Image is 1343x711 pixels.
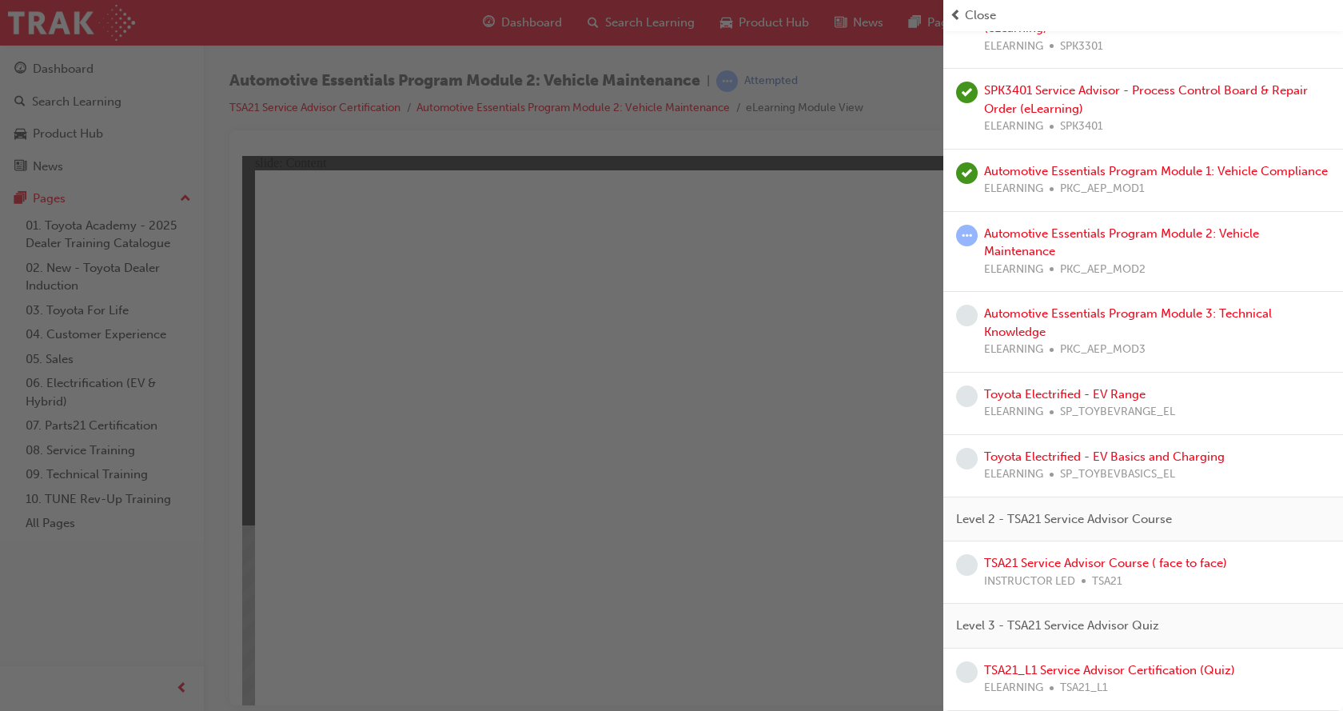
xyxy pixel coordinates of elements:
[984,449,1225,464] a: Toyota Electrified - EV Basics and Charging
[1060,679,1108,697] span: TSA21_L1
[984,261,1043,279] span: ELEARNING
[1060,341,1146,359] span: PKC_AEP_MOD3
[956,305,978,326] span: learningRecordVerb_NONE-icon
[984,164,1328,178] a: Automotive Essentials Program Module 1: Vehicle Compliance
[1060,465,1175,484] span: SP_TOYBEVBASICS_EL
[984,341,1043,359] span: ELEARNING
[965,6,996,25] span: Close
[984,306,1272,339] a: Automotive Essentials Program Module 3: Technical Knowledge
[950,6,962,25] span: prev-icon
[956,554,978,576] span: learningRecordVerb_NONE-icon
[984,663,1235,677] a: TSA21_L1 Service Advisor Certification (Quiz)
[984,679,1043,697] span: ELEARNING
[956,617,1159,635] span: Level 3 - TSA21 Service Advisor Quiz
[984,118,1043,136] span: ELEARNING
[984,180,1043,198] span: ELEARNING
[956,661,978,683] span: learningRecordVerb_NONE-icon
[984,465,1043,484] span: ELEARNING
[956,82,978,103] span: learningRecordVerb_PASS-icon
[984,387,1146,401] a: Toyota Electrified - EV Range
[984,556,1227,570] a: TSA21 Service Advisor Course ( face to face)
[956,510,1172,529] span: Level 2 - TSA21 Service Advisor Course
[984,38,1043,56] span: ELEARNING
[956,448,978,469] span: learningRecordVerb_NONE-icon
[984,83,1308,116] a: SPK3401 Service Advisor - Process Control Board & Repair Order (eLearning)
[950,6,1337,25] button: prev-iconClose
[1060,261,1146,279] span: PKC_AEP_MOD2
[1092,573,1122,591] span: TSA21
[984,573,1075,591] span: INSTRUCTOR LED
[984,403,1043,421] span: ELEARNING
[956,162,978,184] span: learningRecordVerb_PASS-icon
[1060,38,1103,56] span: SPK3301
[956,225,978,246] span: learningRecordVerb_ATTEMPT-icon
[1060,403,1175,421] span: SP_TOYBEVRANGE_EL
[1060,118,1103,136] span: SPK3401
[1060,180,1145,198] span: PKC_AEP_MOD1
[984,226,1259,259] a: Automotive Essentials Program Module 2: Vehicle Maintenance
[956,385,978,407] span: learningRecordVerb_NONE-icon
